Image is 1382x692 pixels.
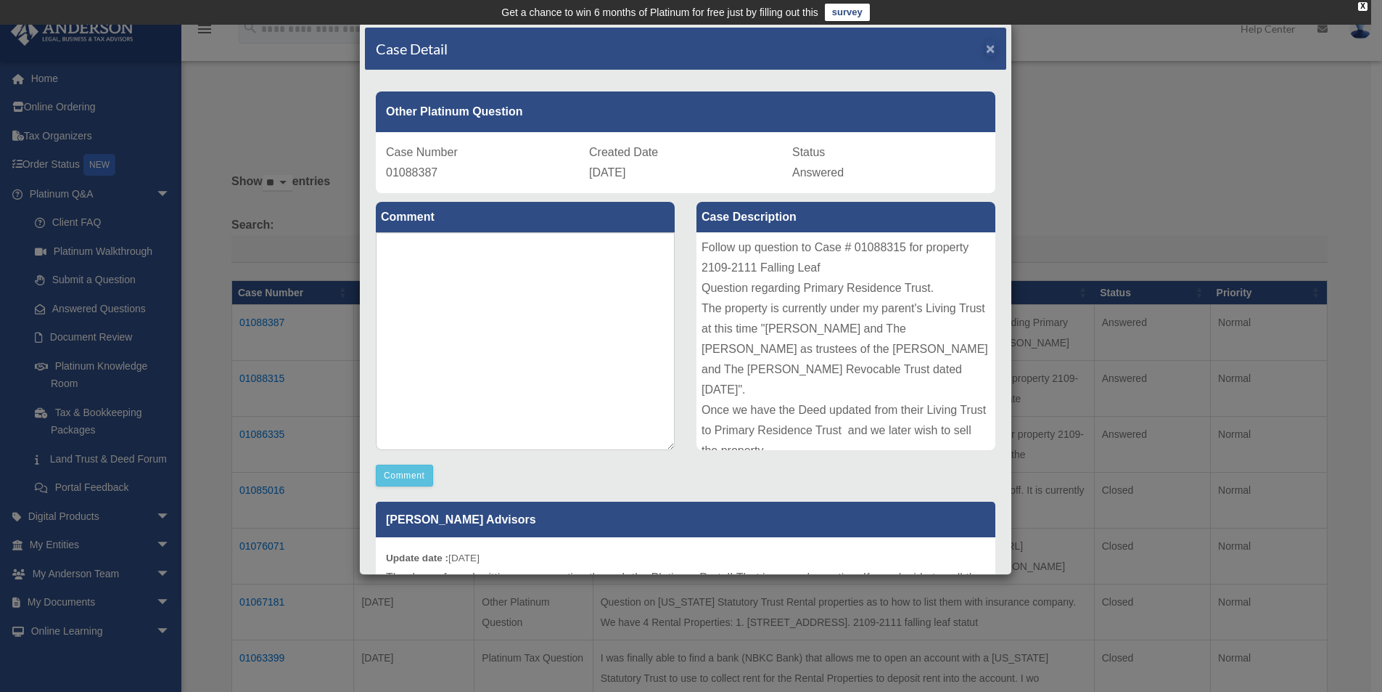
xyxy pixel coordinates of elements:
[501,4,818,21] div: Get a chance to win 6 months of Platinum for free just by filling out this
[386,568,985,669] p: Thank you for submitting your question through the Platinum Portal! That is a good question. If y...
[386,166,437,179] span: 01088387
[376,502,995,537] p: [PERSON_NAME] Advisors
[825,4,870,21] a: survey
[386,146,458,158] span: Case Number
[1358,2,1367,11] div: close
[696,202,995,232] label: Case Description
[376,38,448,59] h4: Case Detail
[792,146,825,158] span: Status
[376,91,995,132] div: Other Platinum Question
[792,166,844,179] span: Answered
[386,553,448,563] b: Update date :
[376,465,433,487] button: Comment
[386,553,480,563] small: [DATE]
[589,146,658,158] span: Created Date
[376,202,675,232] label: Comment
[986,40,995,57] span: ×
[589,166,625,179] span: [DATE]
[986,41,995,56] button: Close
[696,232,995,450] div: Follow up question to Case # 01088315 for property 2109-2111 Falling Leaf Question regarding Prim...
